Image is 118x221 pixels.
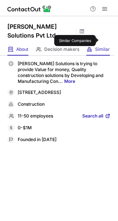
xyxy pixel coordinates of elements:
a: Search all [82,113,111,120]
span: Similar [95,46,110,52]
span: Search all [82,113,103,120]
h1: [PERSON_NAME] Solutions Pvt Ltd [7,22,74,40]
div: [STREET_ADDRESS] [18,90,111,96]
div: Construction [18,101,111,108]
p: [PERSON_NAME] Solutions is trying to provide Value for money, Quality construction solutions by D... [18,61,111,84]
div: Founded in [DATE] [18,137,111,143]
div: 0-$1M [18,125,111,131]
span: About [16,46,28,52]
a: More [64,78,75,84]
img: ContactOut v5.3.10 [7,4,52,13]
span: Decision makers [44,46,79,52]
p: 11-50 employees [18,113,53,120]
